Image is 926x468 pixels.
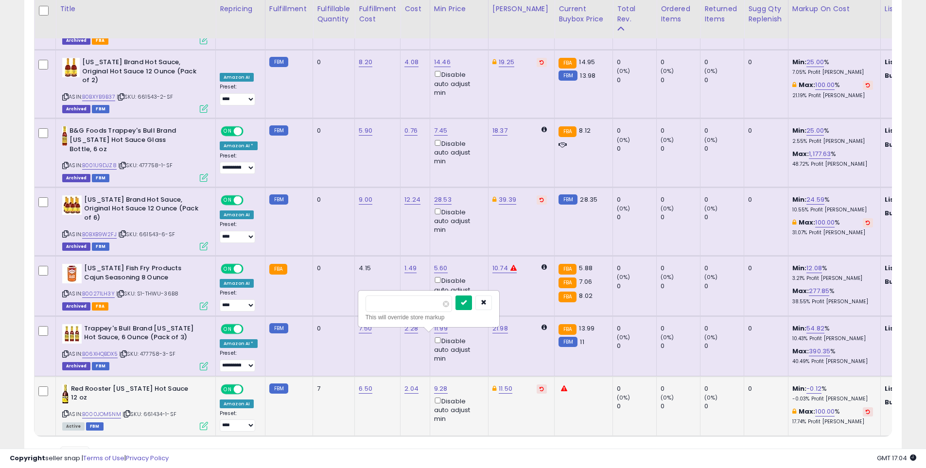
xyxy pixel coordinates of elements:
[704,273,718,281] small: (0%)
[359,4,396,24] div: Fulfillment Cost
[434,138,481,166] div: Disable auto adjust min
[661,384,700,393] div: 0
[579,277,592,286] span: 7.06
[559,4,609,24] div: Current Buybox Price
[434,396,481,424] div: Disable auto adjust min
[661,394,674,401] small: (0%)
[809,286,829,296] a: 277.85
[492,126,507,136] a: 18.37
[220,84,258,105] div: Preset:
[404,126,418,136] a: 0.76
[62,422,85,431] span: All listings currently available for purchase on Amazon
[404,4,426,14] div: Cost
[10,453,45,463] strong: Copyright
[434,263,448,273] a: 5.60
[269,323,288,333] small: FBM
[434,335,481,364] div: Disable auto adjust min
[704,58,744,67] div: 0
[617,342,656,350] div: 0
[220,399,254,408] div: Amazon AI
[792,418,873,425] p: 17.74% Profit [PERSON_NAME]
[434,57,451,67] a: 14.46
[359,264,393,273] div: 4.15
[661,76,700,85] div: 0
[792,287,873,305] div: %
[434,195,452,205] a: 28.53
[704,384,744,393] div: 0
[82,230,117,239] a: B0BXB9W2FJ
[792,4,876,14] div: Markup on Cost
[617,333,630,341] small: (0%)
[404,195,420,205] a: 12.24
[92,302,108,311] span: FBA
[617,76,656,85] div: 0
[704,333,718,341] small: (0%)
[434,384,448,394] a: 9.28
[661,195,700,204] div: 0
[792,384,873,402] div: %
[359,57,372,67] a: 8.20
[661,333,674,341] small: (0%)
[62,324,208,369] div: ASIN:
[704,264,744,273] div: 0
[617,213,656,222] div: 0
[661,58,700,67] div: 0
[404,57,419,67] a: 4.08
[579,263,593,273] span: 5.88
[83,453,124,463] a: Terms of Use
[815,407,835,416] a: 100.00
[559,58,577,69] small: FBA
[792,218,873,236] div: %
[617,58,656,67] div: 0
[366,312,492,322] div: This will override store markup
[579,291,593,300] span: 8.02
[806,126,824,136] a: 25.00
[792,275,873,282] p: 3.21% Profit [PERSON_NAME]
[92,174,109,182] span: FBM
[269,125,288,136] small: FBM
[559,70,577,81] small: FBM
[617,394,630,401] small: (0%)
[579,324,594,333] span: 13.99
[220,410,258,432] div: Preset:
[62,243,90,251] span: Listings that have been deleted from Seller Central
[359,126,372,136] a: 5.90
[704,282,744,291] div: 0
[359,324,372,333] a: 7.50
[317,126,347,135] div: 0
[617,282,656,291] div: 0
[220,153,258,174] div: Preset:
[799,407,816,416] b: Max:
[62,195,208,249] div: ASIN:
[792,286,809,295] b: Max:
[617,136,630,144] small: (0%)
[704,144,744,153] div: 0
[704,213,744,222] div: 0
[62,384,208,430] div: ASIN:
[792,396,873,402] p: -0.03% Profit [PERSON_NAME]
[661,144,700,153] div: 0
[269,57,288,67] small: FBM
[661,273,674,281] small: (0%)
[434,275,481,303] div: Disable auto adjust min
[70,126,188,156] b: B&G Foods Trappey's Bull Brand [US_STATE] Hot Sauce Glass Bottle, 6 oz
[92,362,109,370] span: FBM
[242,385,258,393] span: OFF
[317,324,347,333] div: 0
[704,126,744,135] div: 0
[661,282,700,291] div: 0
[617,384,656,393] div: 0
[806,195,824,205] a: 24.59
[434,324,448,333] a: 11.99
[434,126,448,136] a: 7.45
[242,325,258,333] span: OFF
[815,218,835,227] a: 100.00
[866,409,870,414] i: Revert to store-level Max Markup
[86,422,104,431] span: FBM
[792,92,873,99] p: 21.19% Profit [PERSON_NAME]
[559,324,577,335] small: FBA
[799,80,816,89] b: Max:
[792,264,873,282] div: %
[126,453,169,463] a: Privacy Policy
[792,149,809,158] b: Max:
